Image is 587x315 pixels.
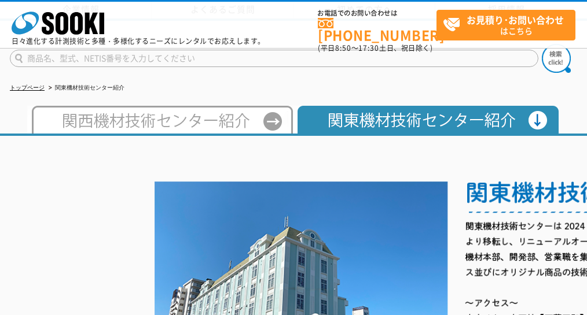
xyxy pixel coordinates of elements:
a: 西日本テクニカルセンター紹介 [27,123,293,131]
li: 関東機材技術センター紹介 [46,82,124,94]
span: (平日 ～ 土日、祝日除く) [318,43,432,53]
span: お電話でのお問い合わせは [318,10,436,17]
img: btn_search.png [542,44,571,73]
span: はこちら [443,10,575,39]
strong: お見積り･お問い合わせ [467,13,564,27]
span: 17:30 [358,43,379,53]
img: 関東機材技術センター紹介 [293,106,559,134]
a: お見積り･お問い合わせはこちら [436,10,575,40]
a: 関東機材技術センター紹介 [293,123,559,131]
span: 8:50 [335,43,351,53]
p: 日々進化する計測技術と多種・多様化するニーズにレンタルでお応えします。 [12,38,265,45]
a: [PHONE_NUMBER] [318,18,436,42]
a: トップページ [10,84,45,91]
input: 商品名、型式、NETIS番号を入力してください [10,50,538,67]
img: 西日本テクニカルセンター紹介 [27,106,293,134]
